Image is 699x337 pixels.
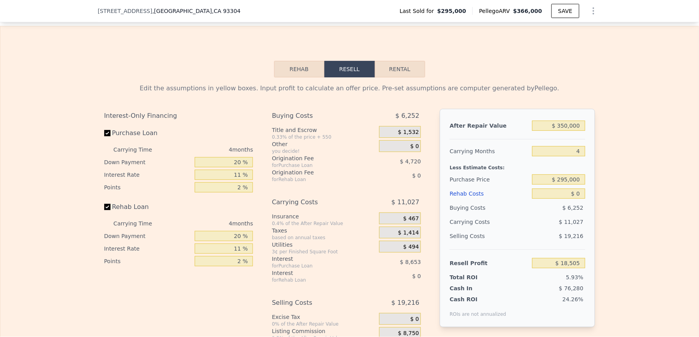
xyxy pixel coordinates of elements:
div: Interest-Only Financing [104,109,253,123]
span: $ 0 [410,143,419,150]
div: Less Estimate Costs: [450,158,585,172]
div: Excise Tax [272,313,376,321]
div: Carrying Costs [272,195,360,209]
div: Other [272,140,376,148]
span: $366,000 [513,8,542,14]
div: Points [104,255,192,267]
div: 4 months [168,143,253,156]
div: Interest Rate [104,168,192,181]
div: ROIs are not annualized [450,303,506,317]
div: 0% of the After Repair Value [272,321,376,327]
div: Cash ROI [450,295,506,303]
span: $ 0 [412,273,421,279]
div: 0.33% of the price + 550 [272,134,376,140]
div: Down Payment [104,156,192,168]
span: , [GEOGRAPHIC_DATA] [152,7,240,15]
div: Utilities [272,241,376,249]
div: 0.4% of the After Repair Value [272,220,376,227]
input: Purchase Loan [104,130,111,136]
div: for Rehab Loan [272,176,360,183]
div: Carrying Time [114,143,165,156]
div: Selling Costs [272,296,360,310]
span: $ 0 [412,172,421,179]
div: Resell Profit [450,256,529,270]
span: $ 19,216 [559,233,583,239]
span: , CA 93304 [212,8,241,14]
div: Points [104,181,192,194]
div: Origination Fee [272,154,360,162]
div: Carrying Costs [450,215,499,229]
div: Interest Rate [104,242,192,255]
div: Carrying Months [450,144,529,158]
span: $ 0 [410,316,419,323]
span: $ 6,252 [563,205,583,211]
span: $ 11,027 [559,219,583,225]
span: $ 1,532 [398,129,419,136]
div: Down Payment [104,230,192,242]
label: Rehab Loan [104,200,192,214]
div: Title and Escrow [272,126,376,134]
div: you decide! [272,148,376,154]
button: Rehab [274,61,325,77]
div: 4 months [168,217,253,230]
div: Interest [272,255,360,263]
div: After Repair Value [450,119,529,133]
span: Pellego ARV [479,7,513,15]
button: Resell [325,61,375,77]
div: for Purchase Loan [272,162,360,168]
span: 5.93% [566,274,583,280]
span: 24.26% [563,296,583,302]
label: Purchase Loan [104,126,192,140]
div: Selling Costs [450,229,529,243]
span: $ 8,750 [398,330,419,337]
button: Show Options [586,3,601,19]
div: based on annual taxes [272,234,376,241]
div: Edit the assumptions in yellow boxes. Input profit to calculate an offer price. Pre-set assumptio... [104,84,595,93]
span: $ 494 [403,244,419,251]
div: Buying Costs [272,109,360,123]
div: Taxes [272,227,376,234]
div: Total ROI [450,273,499,281]
span: Last Sold for [400,7,437,15]
input: Rehab Loan [104,204,111,210]
div: Interest [272,269,360,277]
div: 3¢ per Finished Square Foot [272,249,376,255]
div: Buying Costs [450,201,529,215]
span: [STREET_ADDRESS] [98,7,153,15]
div: Cash In [450,284,499,292]
div: for Purchase Loan [272,263,360,269]
span: $ 76,280 [559,285,583,291]
div: for Rehab Loan [272,277,360,283]
div: Listing Commission [272,327,376,335]
span: $ 11,027 [391,195,419,209]
div: Purchase Price [450,172,529,187]
span: $295,000 [437,7,467,15]
span: $ 8,653 [400,259,421,265]
span: $ 1,414 [398,229,419,236]
span: $ 19,216 [391,296,419,310]
span: $ 467 [403,215,419,222]
div: Origination Fee [272,168,360,176]
button: Rental [375,61,425,77]
span: $ 4,720 [400,158,421,165]
div: Rehab Costs [450,187,529,201]
span: $ 6,252 [395,109,419,123]
button: SAVE [551,4,579,18]
div: Insurance [272,212,376,220]
div: Carrying Time [114,217,165,230]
